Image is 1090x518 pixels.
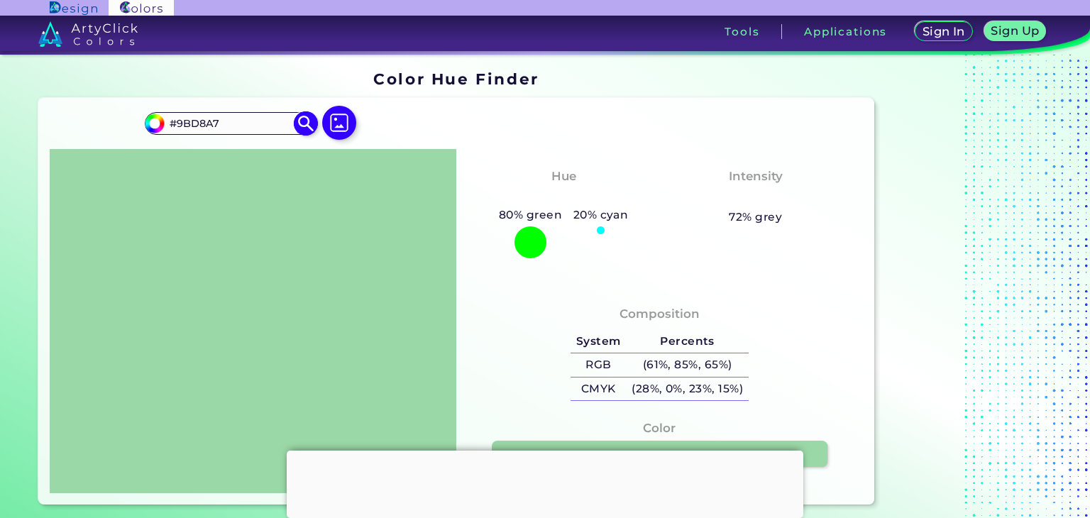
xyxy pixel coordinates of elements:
h5: (61%, 85%, 65%) [626,353,748,377]
h5: (28%, 0%, 23%, 15%) [626,378,748,401]
h5: CMYK [571,378,626,401]
img: icon picture [322,106,356,140]
h5: 80% green [493,206,568,224]
h4: Composition [620,304,700,324]
h4: Hue [551,166,576,187]
h4: Color [643,418,676,439]
h5: 20% cyan [568,206,634,224]
input: type color.. [165,114,297,133]
h5: Sign In [923,26,965,37]
h5: 72% grey [729,208,782,226]
img: logo_artyclick_colors_white.svg [38,21,138,47]
h5: Sign Up [991,25,1039,36]
h5: Percents [626,330,748,353]
iframe: Advertisement [880,65,1057,509]
h5: RGB [571,353,626,377]
img: ArtyClick Design logo [50,1,97,15]
h3: Tools [725,26,759,37]
iframe: Advertisement [287,451,803,514]
h4: Intensity [729,166,783,187]
a: Sign Up [984,21,1047,41]
h3: Tealish Green [512,189,615,206]
h5: System [571,330,626,353]
h3: Pastel [729,189,782,206]
a: Sign In [915,21,973,41]
h3: Applications [804,26,887,37]
img: icon search [294,111,319,136]
h1: Color Hue Finder [373,68,539,89]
